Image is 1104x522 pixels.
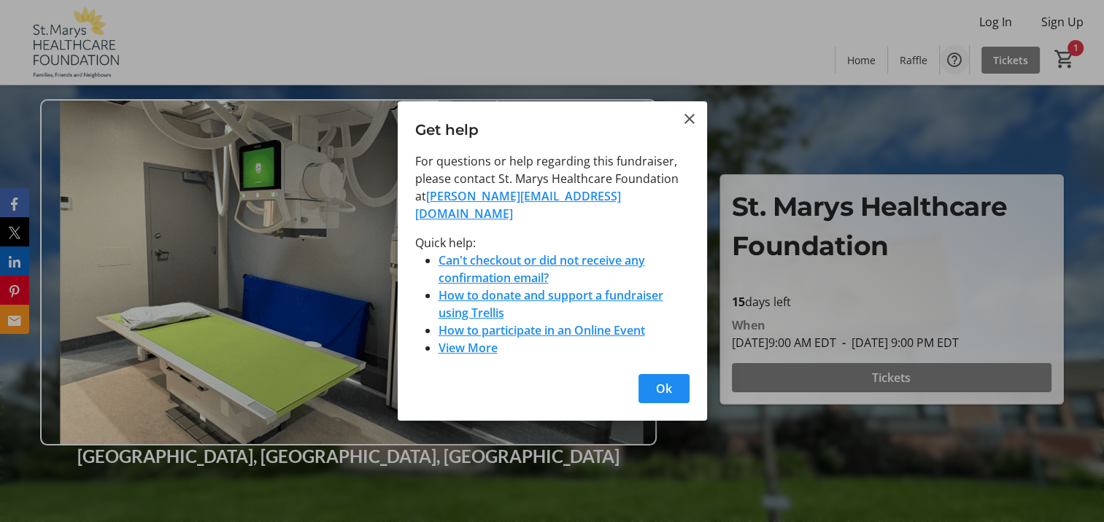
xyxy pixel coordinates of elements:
button: Ok [638,374,690,403]
a: Can't checkout or did not receive any confirmation email? [439,252,645,286]
span: Ok [656,380,672,397]
p: Quick help: [415,234,690,252]
a: [PERSON_NAME][EMAIL_ADDRESS][DOMAIN_NAME] [415,188,621,222]
button: Close [681,110,698,128]
p: For questions or help regarding this fundraiser, please contact St. Marys Healthcare Foundation at [415,152,690,222]
a: View More [439,340,498,356]
h3: Get help [398,101,707,152]
a: How to donate and support a fundraiser using Trellis [439,287,663,321]
a: How to participate in an Online Event [439,322,645,338]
